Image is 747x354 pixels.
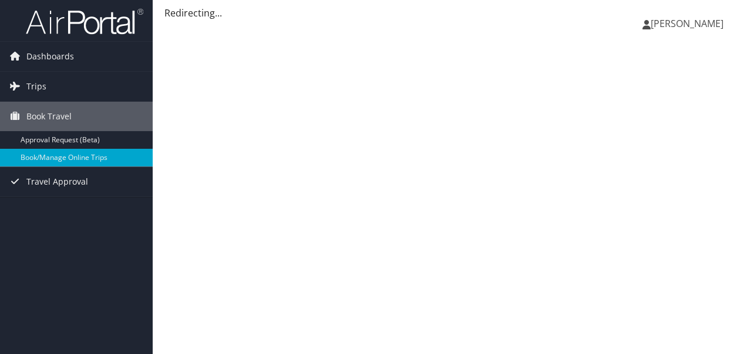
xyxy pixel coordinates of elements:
[26,167,88,196] span: Travel Approval
[26,8,143,35] img: airportal-logo.png
[642,6,735,41] a: [PERSON_NAME]
[651,17,724,30] span: [PERSON_NAME]
[164,6,735,20] div: Redirecting...
[26,72,46,101] span: Trips
[26,102,72,131] span: Book Travel
[26,42,74,71] span: Dashboards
